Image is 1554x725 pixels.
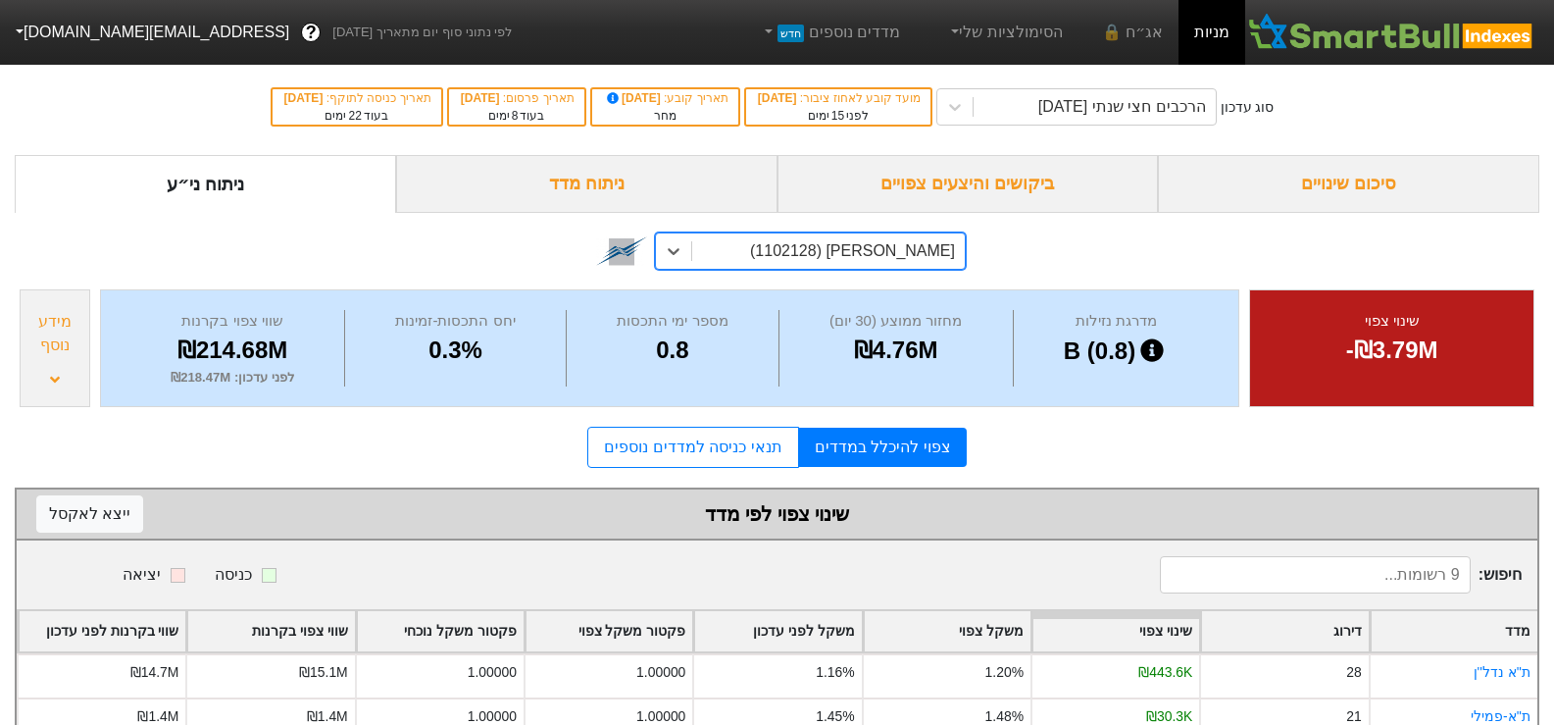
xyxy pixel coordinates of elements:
[572,333,774,368] div: 0.8
[756,89,921,107] div: מועד קובע לאחוז ציבור :
[1038,95,1206,119] div: הרכבים חצי שנתי [DATE]
[512,109,519,123] span: 8
[864,611,1030,651] div: Toggle SortBy
[752,13,908,52] a: מדדים נוספיםחדש
[459,107,575,125] div: בעוד ימים
[125,368,339,388] div: לפני עדכון : ₪218.47M
[1160,556,1471,594] input: 9 רשומות...
[985,662,1024,683] div: 1.20%
[36,499,1518,529] div: שינוי צפוי לפי מדד
[756,107,921,125] div: לפני ימים
[654,109,677,123] span: מחר
[36,495,143,533] button: ייצא לאקסל
[332,23,512,42] span: לפי נתוני סוף יום מתאריך [DATE]
[604,91,665,105] span: [DATE]
[348,109,361,123] span: 22
[1032,611,1199,651] div: Toggle SortBy
[1471,708,1530,724] a: ת''א-פמילי
[468,662,517,683] div: 1.00000
[1275,310,1509,333] div: שינוי צפוי
[19,611,185,651] div: Toggle SortBy
[636,662,685,683] div: 1.00000
[459,89,575,107] div: תאריך פרסום :
[1245,13,1538,52] img: SmartBull
[784,310,1008,333] div: מחזור ממוצע (30 יום)
[694,611,861,651] div: Toggle SortBy
[1019,310,1215,333] div: מדרגת נזילות
[758,91,800,105] span: [DATE]
[1275,333,1509,368] div: -₪3.79M
[596,226,647,277] img: tase link
[1160,556,1522,594] span: חיפוש :
[831,109,844,123] span: 15
[777,25,804,42] span: חדש
[15,155,396,213] div: ניתוח ני״ע
[1474,664,1530,680] a: ת''א נדל''ן
[350,310,561,333] div: יחס התכסות-זמינות
[125,310,339,333] div: שווי צפוי בקרנות
[1138,662,1192,683] div: ₪443.6K
[1201,611,1368,651] div: Toggle SortBy
[939,13,1071,52] a: הסימולציות שלי
[215,563,252,587] div: כניסה
[572,310,774,333] div: מספר ימי התכסות
[306,20,317,46] span: ?
[396,155,777,213] div: ניתוח מדד
[1019,333,1215,370] div: B (0.8)
[526,611,692,651] div: Toggle SortBy
[282,89,431,107] div: תאריך כניסה לתוקף :
[1346,662,1361,683] div: 28
[777,155,1159,213] div: ביקושים והיצעים צפויים
[299,662,348,683] div: ₪15.1M
[123,563,161,587] div: יציאה
[1371,611,1537,651] div: Toggle SortBy
[461,91,503,105] span: [DATE]
[350,333,561,368] div: 0.3%
[750,239,955,263] div: [PERSON_NAME] (1102128)
[1158,155,1539,213] div: סיכום שינויים
[284,91,326,105] span: [DATE]
[784,333,1008,368] div: ₪4.76M
[187,611,354,651] div: Toggle SortBy
[587,427,798,468] a: תנאי כניסה למדדים נוספים
[282,107,431,125] div: בעוד ימים
[602,89,728,107] div: תאריך קובע :
[816,662,854,683] div: 1.16%
[799,428,967,467] a: צפוי להיכלל במדדים
[130,662,179,683] div: ₪14.7M
[357,611,524,651] div: Toggle SortBy
[125,333,339,368] div: ₪214.68M
[1221,97,1275,118] div: סוג עדכון
[25,310,84,357] div: מידע נוסף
